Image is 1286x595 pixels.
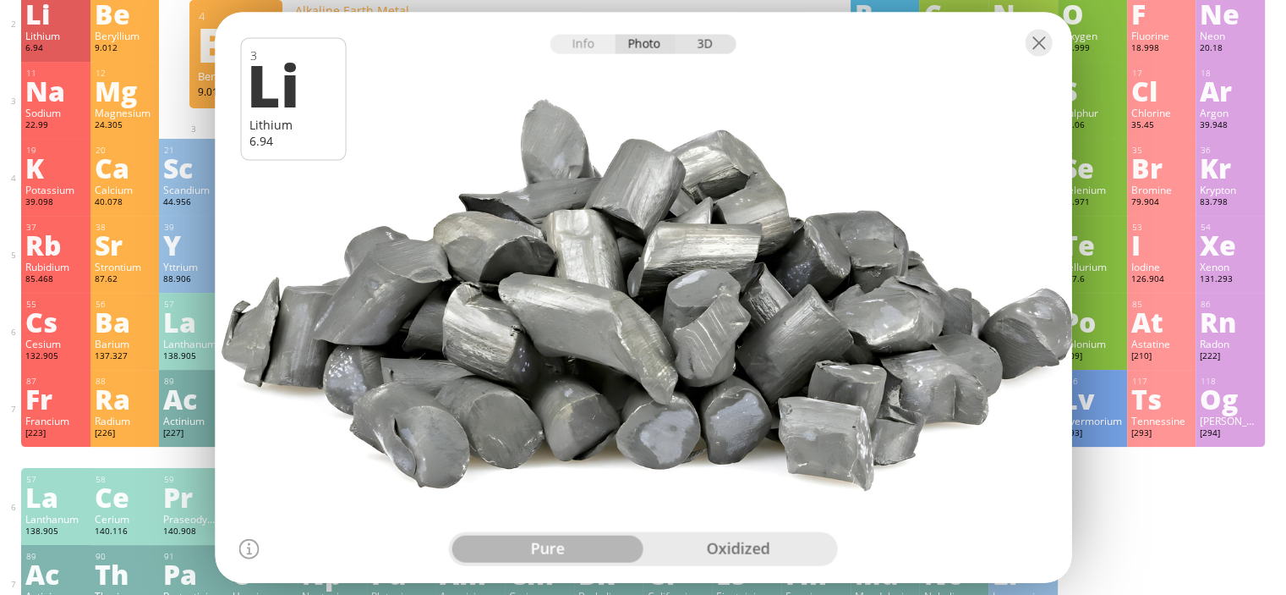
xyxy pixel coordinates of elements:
div: 138.905 [25,526,86,539]
div: [226] [95,427,156,441]
div: Lithium [25,29,86,42]
div: 58 [96,474,156,485]
div: 24.305 [95,119,156,133]
div: Te [1062,231,1123,258]
div: 9.012 [198,85,274,98]
div: 87 [26,376,86,387]
div: Xenon [1200,260,1261,273]
div: 89 [26,551,86,562]
div: Am [440,560,501,587]
div: Li [247,55,334,113]
div: 56 [96,299,156,310]
div: [PERSON_NAME] [1200,414,1261,427]
div: Krypton [1200,183,1261,196]
div: 90 [96,551,156,562]
div: Strontium [95,260,156,273]
div: 36 [1201,145,1261,156]
div: [209] [1062,350,1123,364]
div: 9.012 [95,42,156,56]
div: 34 [1063,145,1123,156]
div: 18 [1201,68,1261,79]
div: Lanthanum [163,337,224,350]
div: 6.94 [25,42,86,56]
div: Cesium [25,337,86,350]
div: 59 [164,474,224,485]
div: 20.18 [1200,42,1261,56]
div: Ra [95,385,156,412]
div: Ac [163,385,224,412]
div: 35.45 [1131,119,1192,133]
div: 53 [1132,222,1192,233]
div: 140.908 [163,526,224,539]
div: Xe [1200,231,1261,258]
div: 17 [1132,68,1192,79]
div: 88 [96,376,156,387]
div: Be [197,30,273,58]
div: U [233,560,293,587]
div: [293] [1131,427,1192,441]
div: 91 [164,551,224,562]
div: 132.905 [25,350,86,364]
div: Ar [1200,77,1261,104]
div: Iodine [1131,260,1192,273]
div: Se [1062,154,1123,181]
div: Rb [25,231,86,258]
div: Oxygen [1062,29,1123,42]
div: 18.998 [1131,42,1192,56]
div: Tellurium [1062,260,1123,273]
div: Info [550,34,616,53]
div: Ac [25,560,86,587]
div: 140.116 [95,526,156,539]
div: 40.078 [95,196,156,210]
div: 118 [1201,376,1261,387]
div: Argon [1200,106,1261,119]
div: 39.098 [25,196,86,210]
div: Np [302,560,363,587]
div: 4 [199,8,274,24]
div: 117 [1132,376,1192,387]
div: 15.999 [1062,42,1123,56]
div: 85 [1132,299,1192,310]
div: Livermorium [1062,414,1123,427]
div: Bromine [1131,183,1192,196]
div: Fluorine [1131,29,1192,42]
div: 138.905 [163,350,224,364]
div: Og [1200,385,1261,412]
div: 12 [96,68,156,79]
div: Mg [95,77,156,104]
div: [293] [1062,427,1123,441]
div: Selenium [1062,183,1123,196]
div: 55 [26,299,86,310]
div: 137.327 [95,350,156,364]
div: Neon [1200,29,1261,42]
div: Es [716,560,777,587]
div: Cl [1131,77,1192,104]
div: Scandium [163,183,224,196]
div: Pr [163,483,224,510]
div: S [1062,77,1123,104]
div: 52 [1063,222,1123,233]
div: 78.971 [1062,196,1123,210]
div: 87.62 [95,273,156,287]
div: Na [25,77,86,104]
div: K [25,154,86,181]
div: Po [1062,308,1123,335]
div: [210] [1131,350,1192,364]
div: Fm [785,560,846,587]
div: I [1131,231,1192,258]
div: Yttrium [163,260,224,273]
div: 21 [164,145,224,156]
div: Calcium [95,183,156,196]
div: Chlorine [1131,106,1192,119]
div: 83.798 [1200,196,1261,210]
div: At [1131,308,1192,335]
div: 89 [164,376,224,387]
div: 131.293 [1200,273,1261,287]
div: Lr [993,560,1053,587]
div: Y [163,231,224,258]
div: 20 [96,145,156,156]
div: 126.904 [1131,273,1192,287]
div: Pu [371,560,432,587]
div: Alkaline Earth Metal [295,3,464,19]
div: 11 [26,68,86,79]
